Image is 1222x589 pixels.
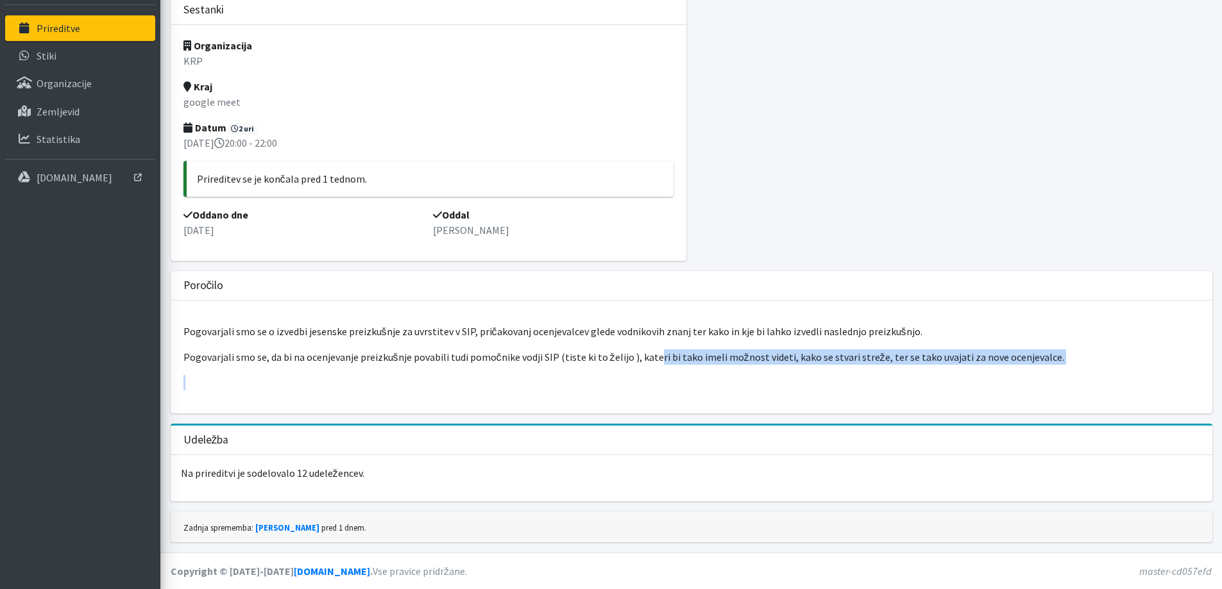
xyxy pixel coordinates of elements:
[183,208,248,221] strong: Oddano dne
[5,165,155,190] a: [DOMAIN_NAME]
[183,80,212,93] strong: Kraj
[183,121,226,134] strong: Datum
[183,53,674,69] p: KRP
[37,77,92,90] p: Organizacije
[433,208,470,221] strong: Oddal
[1139,565,1212,577] em: master-cd057efd
[183,94,674,110] p: google meet
[183,324,1200,339] p: Pogovarjali smo se o izvedbi jesenske preizkušnje za uvrstitev v SIP, pričakovanj ocenjevalcev gl...
[183,279,224,292] h3: Poročilo
[183,135,674,151] p: [DATE] 20:00 - 22:00
[5,43,155,69] a: Stiki
[228,123,258,135] span: 2 uri
[255,522,319,533] a: [PERSON_NAME]
[5,126,155,152] a: Statistika
[160,552,1222,589] footer: Vse pravice pridržane.
[433,222,674,238] p: [PERSON_NAME]
[5,99,155,124] a: Zemljevid
[183,3,224,17] h3: Sestanki
[197,171,664,187] p: Prireditev se je končala pred 1 tednom.
[37,49,56,62] p: Stiki
[183,39,252,52] strong: Organizacija
[294,565,370,577] a: [DOMAIN_NAME]
[183,349,1200,365] p: Pogovarjali smo se, da bi na ocenjevanje preizkušnje povabili tudi pomočnike vodji SIP (tiste ki ...
[37,22,80,35] p: Prireditve
[171,455,1212,491] p: Na prireditvi je sodelovalo 12 udeležencev.
[5,15,155,41] a: Prireditve
[183,433,229,447] h3: Udeležba
[37,171,112,184] p: [DOMAIN_NAME]
[5,71,155,96] a: Organizacije
[37,105,80,118] p: Zemljevid
[183,222,424,238] p: [DATE]
[183,522,366,533] small: Zadnja sprememba: pred 1 dnem.
[171,565,373,577] strong: Copyright © [DATE]-[DATE] .
[37,133,80,145] p: Statistika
